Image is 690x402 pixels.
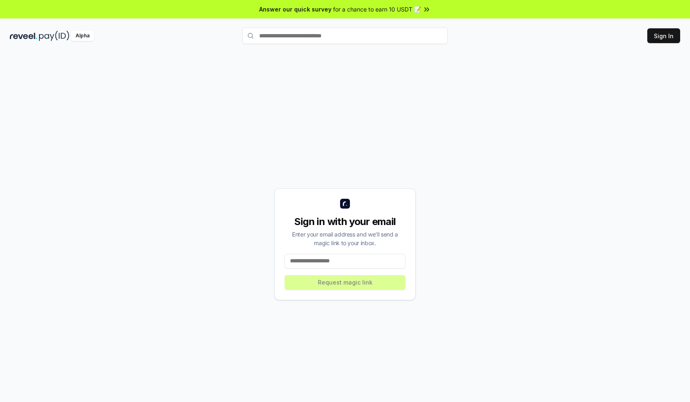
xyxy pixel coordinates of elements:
[285,230,405,247] div: Enter your email address and we’ll send a magic link to your inbox.
[647,28,680,43] button: Sign In
[259,5,331,14] span: Answer our quick survey
[333,5,421,14] span: for a chance to earn 10 USDT 📝
[71,31,94,41] div: Alpha
[39,31,69,41] img: pay_id
[10,31,37,41] img: reveel_dark
[285,215,405,228] div: Sign in with your email
[340,199,350,209] img: logo_small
